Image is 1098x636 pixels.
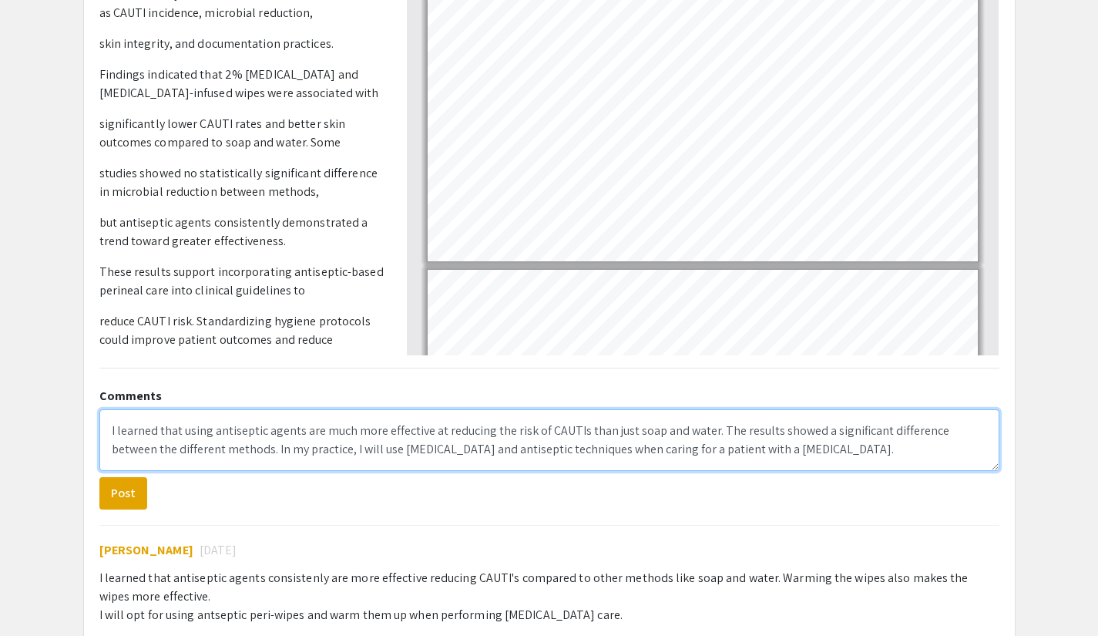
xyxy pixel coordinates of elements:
[99,312,384,349] p: reduce CAUTI risk. Standardizing hygiene protocols could improve patient outcomes and reduce
[12,567,65,624] iframe: Chat
[99,115,384,152] p: significantly lower CAUTI rates and better skin outcomes compared to soap and water. Some
[99,214,384,251] p: but antiseptic agents consistently demonstrated a trend toward greater effectiveness.
[99,263,384,300] p: These results support incorporating antiseptic-based perineal care into clinical guidelines to
[200,541,237,560] span: [DATE]
[99,477,147,510] button: Post
[99,569,999,624] div: I learned that antiseptic agents consistenly are more effective reducing CAUTI's compared to othe...
[99,35,384,53] p: skin integrity, and documentation practices.
[99,164,384,201] p: studies showed no statistically significant difference in microbial reduction between methods,
[99,66,384,103] p: Findings indicated that 2% [MEDICAL_DATA] and [MEDICAL_DATA]-infused wipes were associated with
[99,389,999,403] h2: Comments
[99,542,193,558] span: [PERSON_NAME]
